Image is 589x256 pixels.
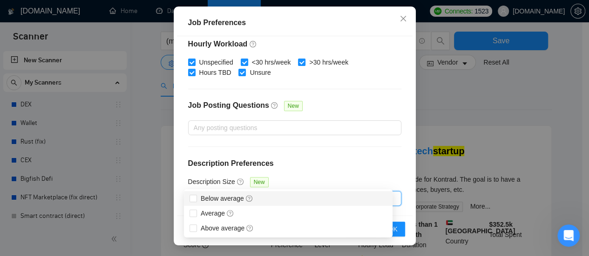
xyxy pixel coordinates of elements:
[196,57,237,67] span: Unspecified
[250,177,269,187] span: New
[201,195,253,202] span: Below average
[19,82,168,113] p: Чем мы можем помочь?
[19,18,34,33] img: logo
[201,224,254,232] span: Above average
[141,194,169,200] span: Помощь
[557,224,580,247] iframe: Intercom live chat
[62,171,124,208] button: Чат
[399,15,407,22] span: close
[196,67,235,78] span: Hours TBD
[19,66,168,82] p: Здравствуйте! 👋
[188,177,235,187] h5: Description Size
[248,57,295,67] span: <30 hrs/week
[250,40,257,48] span: question-circle
[16,194,47,200] span: Главная
[246,195,253,202] span: question-circle
[237,178,244,185] span: question-circle
[160,15,177,32] div: Закрыть
[201,210,234,217] span: Average
[188,100,269,111] h4: Job Posting Questions
[388,224,397,234] span: OK
[305,57,352,67] span: >30 hrs/week
[124,171,186,208] button: Помощь
[188,17,401,28] div: Job Preferences
[14,159,173,178] button: Поиск по статьям
[87,194,99,200] span: Чат
[117,15,136,33] img: Profile image for Oleksandr
[380,222,405,236] button: OK
[135,15,154,33] img: Profile image for Dima
[391,7,416,32] button: Close
[19,164,85,174] span: Поиск по статьям
[284,101,303,111] span: New
[9,125,177,151] div: Задать вопрос
[246,67,274,78] span: Unsure
[100,15,118,33] img: Profile image for Viktor
[188,158,401,169] h4: Description Preferences
[19,133,156,143] div: Задать вопрос
[271,102,278,109] span: question-circle
[188,39,401,50] h4: Hourly Workload
[227,210,234,217] span: question-circle
[246,224,254,232] span: question-circle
